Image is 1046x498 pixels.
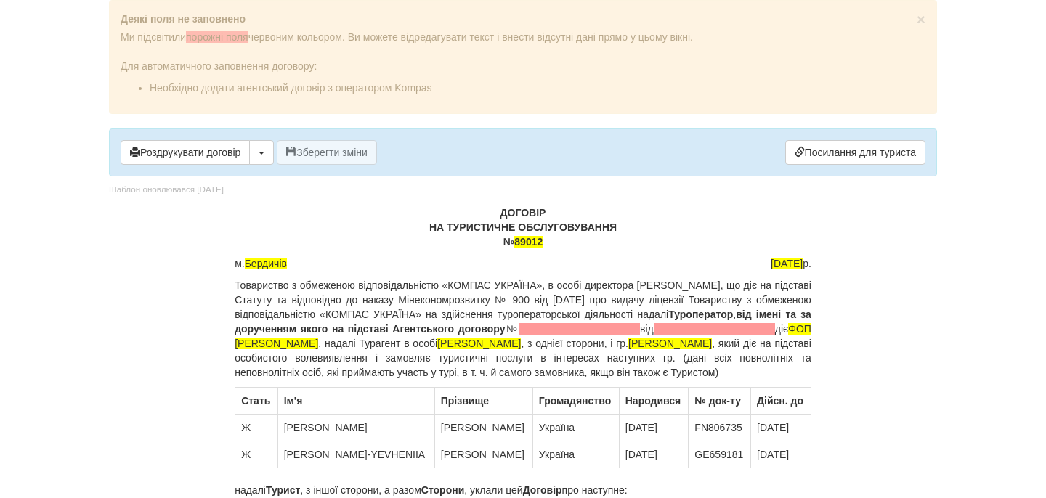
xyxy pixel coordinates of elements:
p: Товариство з обмеженою відповідальністю «КОМПАС УКРАЇНА», в особі директора [PERSON_NAME], що діє... [235,278,811,380]
th: Громадянство [532,388,619,415]
p: ДОГОВІР НА ТУРИСТИЧНЕ ОБСЛУГОВУВАННЯ № [235,205,811,249]
td: [DATE] [751,441,811,468]
td: [PERSON_NAME] [434,415,532,441]
th: Ім'я [277,388,434,415]
b: Турист [266,484,300,496]
div: Шаблон оновлювався [DATE] [109,184,224,196]
th: № док-ту [689,388,751,415]
th: Прiзвище [434,388,532,415]
th: Народився [619,388,689,415]
a: Посилання для туриста [785,140,925,165]
td: [PERSON_NAME] [434,441,532,468]
td: Україна [532,441,619,468]
button: Close [917,12,925,27]
td: Ж [235,415,277,441]
span: порожні поля [186,31,248,43]
button: Зберегти зміни [277,140,377,165]
p: Ми підсвітили червоним кольором. Ви можете відредагувати текст і внести відсутні дані прямо у цьо... [121,30,925,44]
td: GE659181 [689,441,751,468]
td: [DATE] [751,415,811,441]
td: Україна [532,415,619,441]
b: від імені та за дорученням якого на підставі Агентського договору [235,309,811,335]
b: Сторони [421,484,465,496]
span: Бердичів [245,258,287,269]
p: надалі , з іншої сторони, а разом , уклали цей про наступне: [235,483,811,497]
td: [DATE] [619,415,689,441]
button: Роздрукувати договір [121,140,250,165]
td: [PERSON_NAME] [277,415,434,441]
span: × [917,11,925,28]
span: р. [771,256,811,271]
span: м. [235,256,287,271]
span: 89012 [514,236,543,248]
b: Договір [523,484,562,496]
th: Стать [235,388,277,415]
b: Туроператор [668,309,733,320]
th: Дійсн. до [751,388,811,415]
td: FN806735 [689,415,751,441]
td: [PERSON_NAME]-YEVHENIIA [277,441,434,468]
li: Необхідно додати агентський договір з оператором Kompas [150,81,925,95]
p: Деякі поля не заповнено [121,12,925,26]
div: Для автоматичного заповнення договору: [121,44,925,95]
span: [DATE] [771,258,803,269]
span: [PERSON_NAME] [628,338,712,349]
span: [PERSON_NAME] [437,338,521,349]
td: Ж [235,441,277,468]
td: [DATE] [619,441,689,468]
